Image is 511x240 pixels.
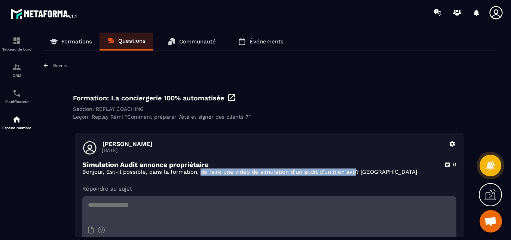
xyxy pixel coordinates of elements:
a: Communauté [160,33,223,51]
p: Formations [61,38,92,45]
p: Simulation Audit annonce propriétaire [82,161,208,168]
img: scheduler [12,89,21,98]
a: Événements [231,33,291,51]
img: logo [10,7,78,20]
p: Répondre au sujet [82,185,456,192]
a: automationsautomationsEspace membre [2,109,32,136]
p: Bonjour, Est-il possible, dans la formation, de faire une vidéo de simulation d'un audit d'un bie... [82,168,456,176]
p: Espace membre [2,126,32,130]
a: Ouvrir le chat [480,210,502,233]
a: Questions [100,33,153,51]
p: Planificateur [2,100,32,104]
p: [DATE] [102,148,444,153]
p: Événements [250,38,284,45]
p: Tableau de bord [2,47,32,51]
a: formationformationTableau de bord [2,31,32,57]
img: formation [12,63,21,72]
p: 0 [453,161,456,168]
p: Revenir [53,63,69,68]
p: Questions [118,37,146,44]
div: Section: REPLAY COACHING [73,106,466,112]
p: Communauté [179,38,216,45]
a: Formations [43,33,100,51]
img: formation [12,36,21,45]
div: Formation: La conciergerie 100% automatisée [73,93,466,102]
p: [PERSON_NAME] [102,140,444,148]
img: automations [12,115,21,124]
div: Leçon: Replay Rémi “Comment préparer l’été et signer des clients ?” [73,114,466,120]
a: schedulerschedulerPlanificateur [2,83,32,109]
p: CRM [2,73,32,78]
a: formationformationCRM [2,57,32,83]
